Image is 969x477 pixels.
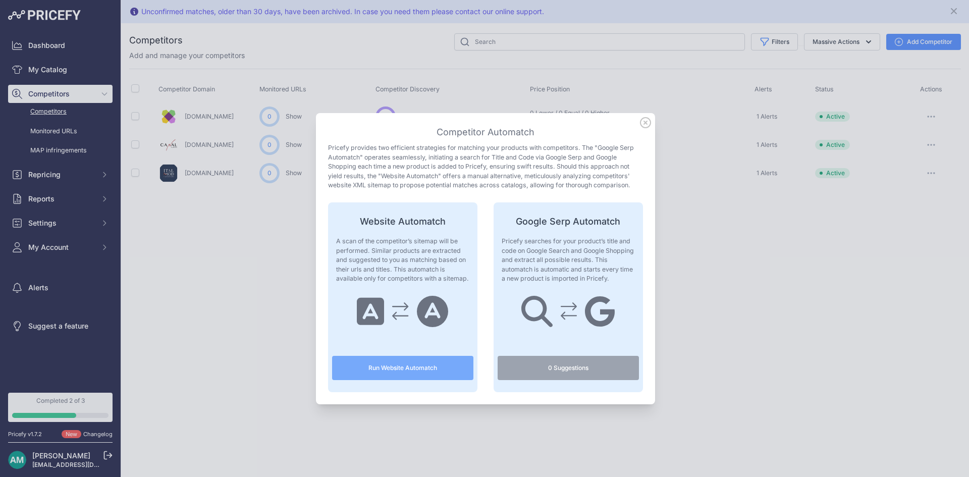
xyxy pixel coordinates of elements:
h3: Competitor Automatch [328,125,643,139]
p: A scan of the competitor’s sitemap will be performed. Similar products are extracted and suggeste... [336,237,469,284]
p: Pricefy provides two efficient strategies for matching your products with competitors. The "Googl... [328,143,643,190]
h4: Website Automatch [332,215,473,229]
p: Pricefy searches for your product’s title and code on Google Search and Google Shopping and extra... [502,237,635,284]
h4: Google Serp Automatch [498,215,639,229]
button: Run Website Automatch [332,356,473,380]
